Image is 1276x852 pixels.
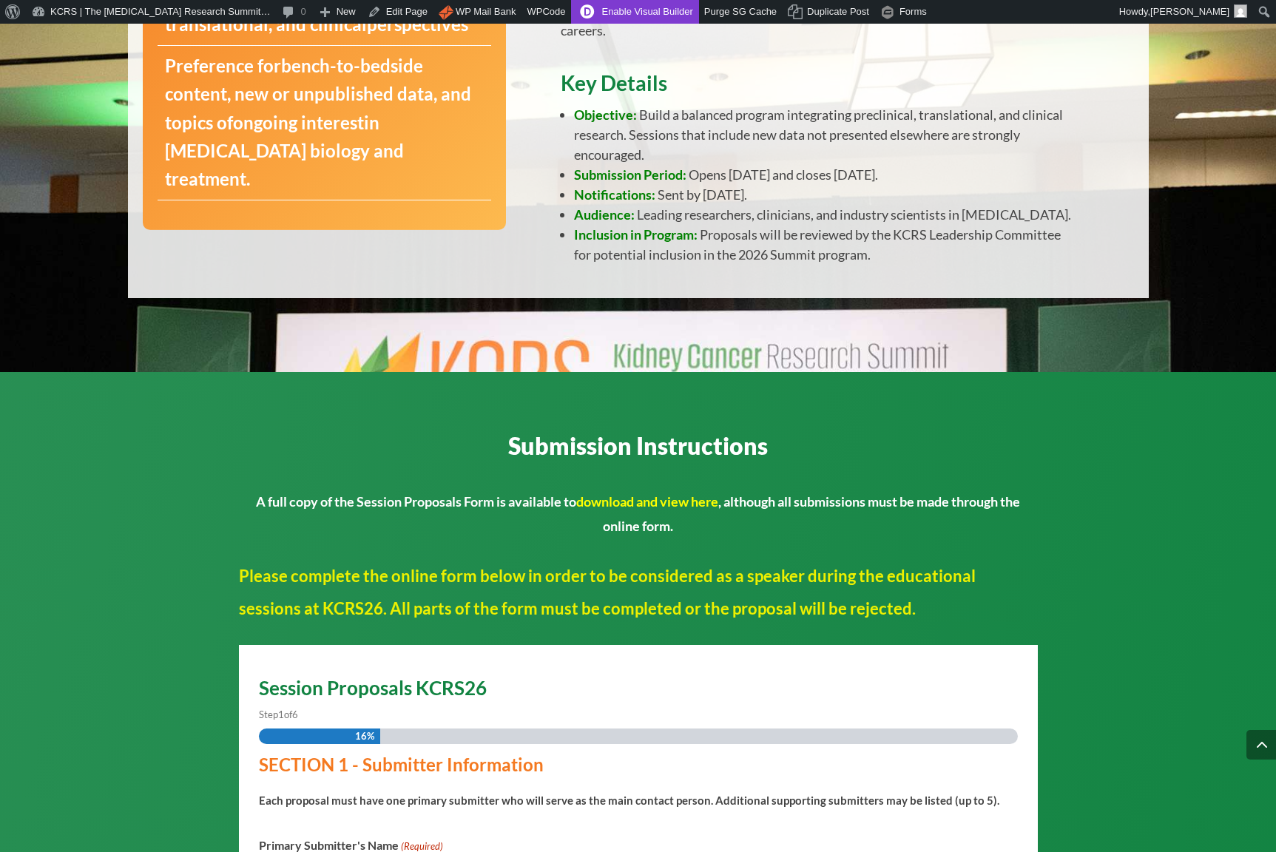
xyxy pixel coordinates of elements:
li: Proposals will be reviewed by the KCRS Leadership Committee for potential inclusion in the 2026 S... [574,225,1076,265]
div: Each proposal must have one primary submitter who will serve as the main contact person. Addition... [259,781,1006,811]
h2: Session Proposals KCRS26 [259,678,1018,705]
strong: ongoing interest [233,112,364,133]
li: Build a balanced program integrating preclinical, translational, and clinical research. Sessions ... [574,105,1076,165]
strong: Audience: [574,206,635,223]
span: [PERSON_NAME] [1150,6,1229,17]
li: Sent by [DATE]. [574,185,1076,205]
img: icon.png [439,5,453,20]
p: Preference for , new or unpublished data, and topics of in [MEDICAL_DATA] biology and treatment. [165,52,485,194]
p: Step of [259,705,1018,725]
p: Please complete the online form below in order to be considered as a speaker during the education... [239,560,1038,625]
strong: Inclusion in Program: [574,226,698,243]
li: Opens [DATE] and closes [DATE]. [574,165,1076,185]
p: A full copy of the Session Proposals Form is available to , although all submissions must be made... [239,490,1038,538]
strong: Submission Period: [574,166,686,183]
h3: SECTION 1 - Submitter Information [259,756,1006,781]
span: Objective: [574,106,637,123]
a: download and view here [576,493,718,510]
span: 6 [292,709,298,720]
h3: Submission Instructions [239,432,1038,467]
strong: bench-to-bedside content [165,55,423,104]
li: Leading researchers, clinicians, and industry scientists in [MEDICAL_DATA]. [574,205,1076,225]
span: 1 [278,709,284,720]
strong: Notifications: [574,186,655,203]
h3: Key Details [561,69,1076,105]
span: 16% [355,728,374,744]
